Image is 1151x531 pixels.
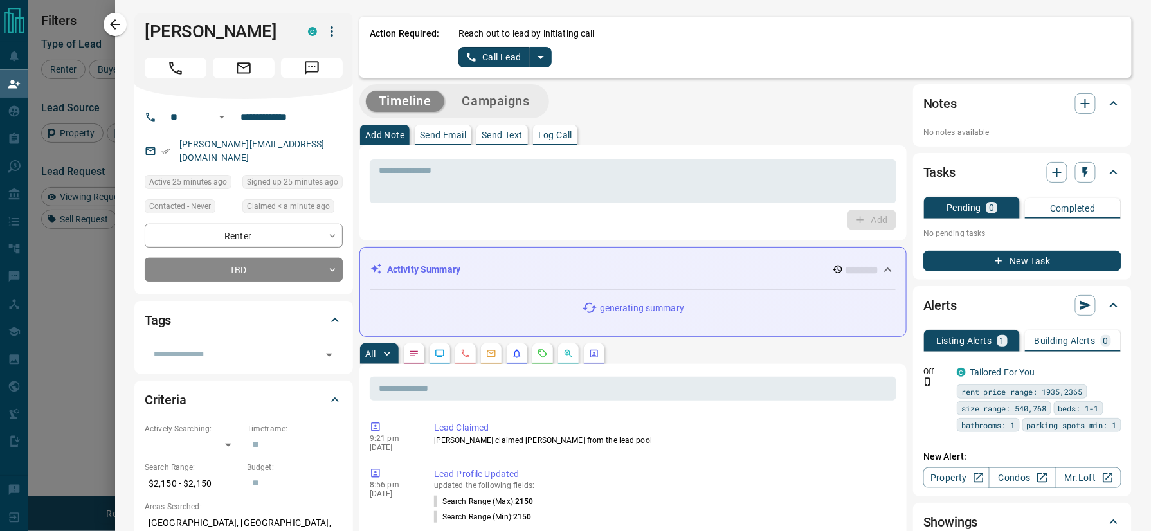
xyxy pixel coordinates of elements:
p: Add Note [365,130,404,139]
div: split button [458,47,552,67]
p: Lead Claimed [434,421,891,435]
p: Search Range (Min) : [434,511,532,523]
h2: Criteria [145,390,186,410]
p: updated the following fields: [434,481,891,490]
div: Mon Sep 15 2025 [242,199,343,217]
span: beds: 1-1 [1058,402,1099,415]
button: Timeline [366,91,444,112]
p: 9:21 pm [370,434,415,443]
div: Mon Sep 15 2025 [242,175,343,193]
p: Building Alerts [1035,336,1096,345]
h1: [PERSON_NAME] [145,21,289,42]
p: Timeframe: [247,423,343,435]
p: Off [923,366,949,377]
p: $2,150 - $2,150 [145,473,240,494]
p: [PERSON_NAME] claimed [PERSON_NAME] from the lead pool [434,435,891,446]
div: TBD [145,258,343,282]
p: No pending tasks [923,224,1121,243]
svg: Push Notification Only [923,377,932,386]
div: Tasks [923,157,1121,188]
div: condos.ca [957,368,966,377]
div: Renter [145,224,343,248]
h2: Alerts [923,295,957,316]
svg: Requests [538,348,548,359]
p: Search Range: [145,462,240,473]
button: Campaigns [449,91,543,112]
p: Log Call [538,130,572,139]
p: Send Text [482,130,523,139]
span: 2150 [513,512,531,521]
svg: Notes [409,348,419,359]
div: Tags [145,305,343,336]
svg: Agent Actions [589,348,599,359]
p: Lead Profile Updated [434,467,891,481]
p: generating summary [600,301,684,315]
p: [DATE] [370,489,415,498]
button: New Task [923,251,1121,271]
svg: Email Verified [161,147,170,156]
button: Call Lead [458,47,530,67]
p: No notes available [923,127,1121,138]
p: Budget: [247,462,343,473]
a: Property [923,467,990,488]
a: [PERSON_NAME][EMAIL_ADDRESS][DOMAIN_NAME] [179,139,325,163]
a: Mr.Loft [1055,467,1121,488]
p: Send Email [420,130,466,139]
span: size range: 540,768 [961,402,1047,415]
p: Areas Searched: [145,501,343,512]
p: Pending [947,203,981,212]
p: 1 [1000,336,1005,345]
p: Listing Alerts [936,336,992,345]
p: 8:56 pm [370,480,415,489]
a: Tailored For You [970,367,1035,377]
h2: Tasks [923,162,956,183]
button: Open [320,346,338,364]
div: Activity Summary [370,258,896,282]
p: [DATE] [370,443,415,452]
div: Criteria [145,384,343,415]
svg: Emails [486,348,496,359]
svg: Listing Alerts [512,348,522,359]
p: Action Required: [370,27,439,67]
h2: Notes [923,93,957,114]
button: Open [214,109,230,125]
span: 2150 [515,497,533,506]
div: Mon Sep 15 2025 [145,175,236,193]
p: Reach out to lead by initiating call [458,27,595,40]
svg: Opportunities [563,348,574,359]
p: Actively Searching: [145,423,240,435]
span: Message [281,58,343,78]
p: 0 [989,203,994,212]
span: Active 25 minutes ago [149,175,227,188]
p: Completed [1050,204,1096,213]
p: 0 [1103,336,1109,345]
span: parking spots min: 1 [1027,419,1117,431]
p: Activity Summary [387,263,460,276]
span: Contacted - Never [149,200,211,213]
div: condos.ca [308,27,317,36]
span: Signed up 25 minutes ago [247,175,338,188]
p: New Alert: [923,450,1121,464]
span: Claimed < a minute ago [247,200,330,213]
p: All [365,349,376,358]
svg: Calls [460,348,471,359]
h2: Tags [145,310,171,330]
div: Alerts [923,290,1121,321]
p: Search Range (Max) : [434,496,534,507]
a: Condos [989,467,1055,488]
div: Notes [923,88,1121,119]
span: Email [213,58,275,78]
span: Call [145,58,206,78]
span: rent price range: 1935,2365 [961,385,1083,398]
svg: Lead Browsing Activity [435,348,445,359]
span: bathrooms: 1 [961,419,1015,431]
